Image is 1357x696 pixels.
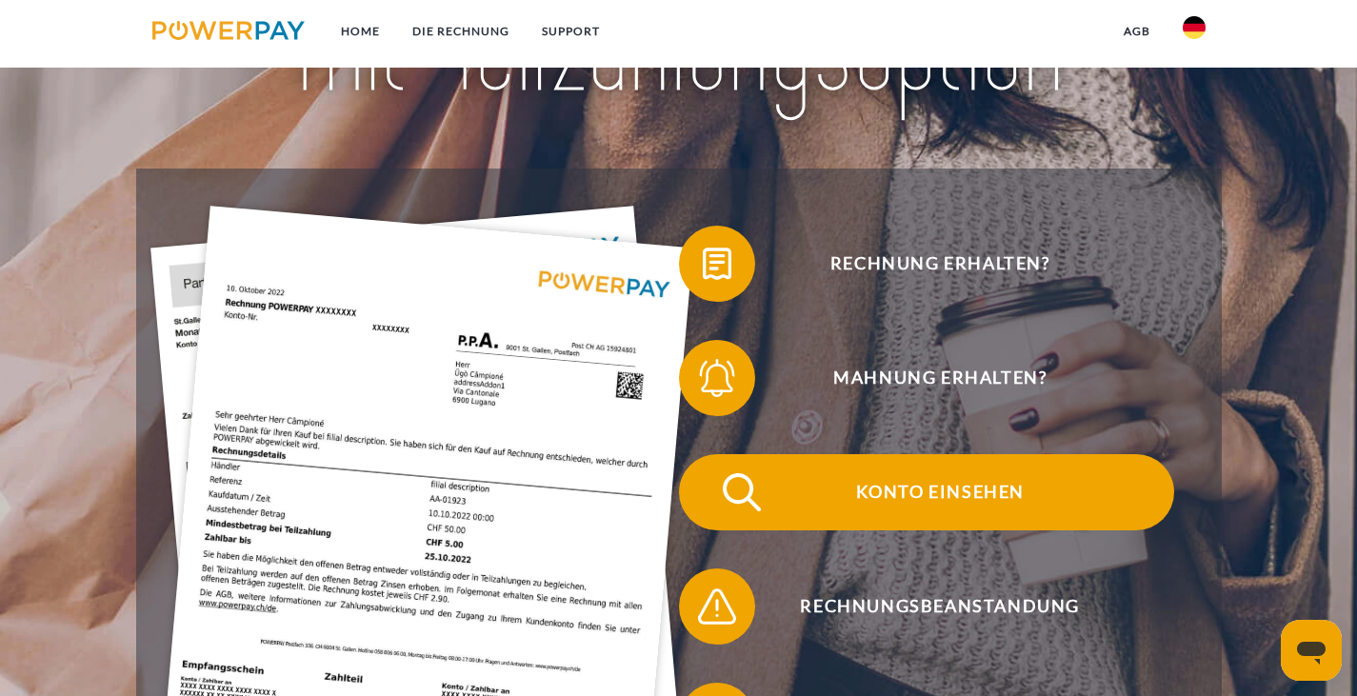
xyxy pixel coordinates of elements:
button: Rechnung erhalten? [679,226,1174,302]
button: Rechnungsbeanstandung [679,568,1174,645]
img: qb_bell.svg [693,354,741,402]
iframe: Schaltfläche zum Öffnen des Messaging-Fensters [1281,620,1342,681]
span: Mahnung erhalten? [707,340,1173,416]
a: SUPPORT [526,14,616,49]
a: Home [325,14,396,49]
button: Mahnung erhalten? [679,340,1174,416]
img: de [1183,16,1206,39]
img: logo-powerpay.svg [152,21,306,40]
span: Konto einsehen [707,454,1173,530]
img: qb_warning.svg [693,583,741,630]
img: qb_bill.svg [693,240,741,288]
button: Konto einsehen [679,454,1174,530]
img: qb_search.svg [718,468,766,516]
span: Rechnung erhalten? [707,226,1173,302]
span: Rechnungsbeanstandung [707,568,1173,645]
a: agb [1108,14,1167,49]
a: DIE RECHNUNG [396,14,526,49]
